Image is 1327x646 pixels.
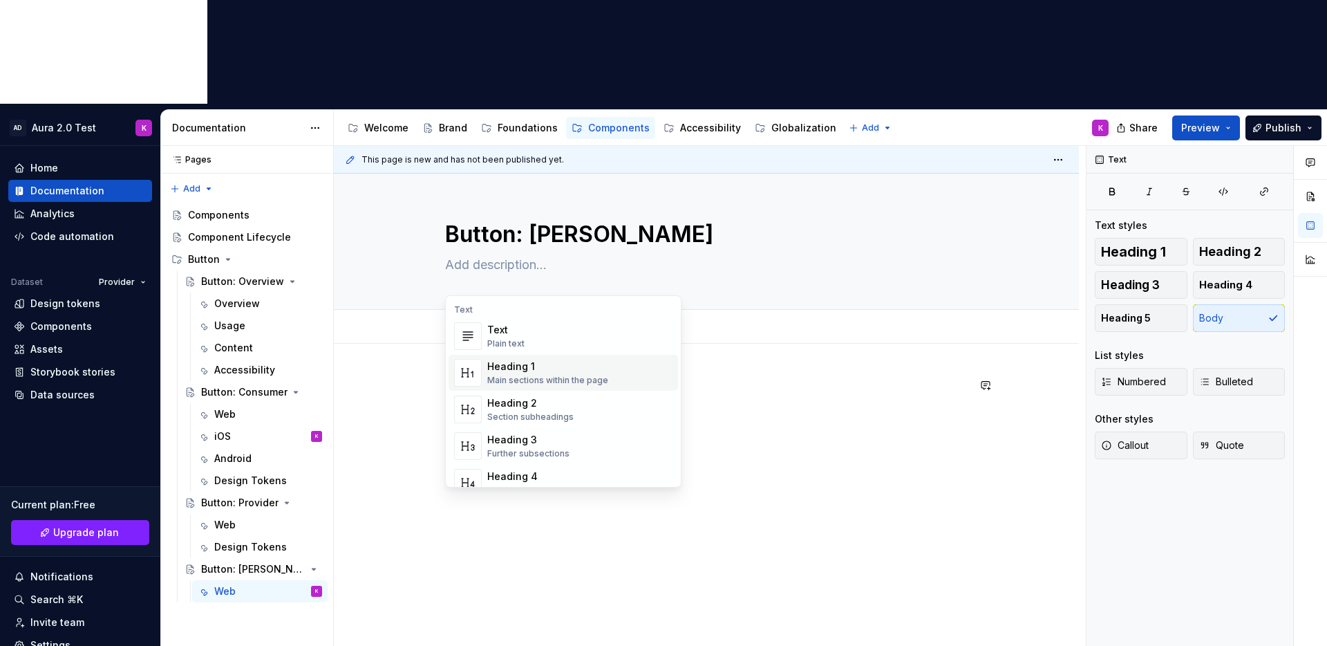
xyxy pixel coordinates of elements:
[192,447,328,470] a: Android
[8,338,152,360] a: Assets
[1098,122,1103,133] div: K
[8,589,152,611] button: Search ⌘K
[3,113,158,142] button: ADAura 2.0 TestK
[179,270,328,293] a: Button: Overview
[417,117,473,139] a: Brand
[192,470,328,492] a: Design Tokens
[498,121,558,135] div: Foundations
[192,337,328,359] a: Content
[166,154,211,165] div: Pages
[214,474,287,488] div: Design Tokens
[93,273,152,292] button: Provider
[214,363,275,377] div: Accessibility
[192,403,328,425] a: Web
[1109,116,1167,140] button: Share
[201,385,288,399] div: Button: Consumer
[166,204,328,226] a: Components
[1095,349,1144,362] div: List styles
[53,526,119,539] span: Upgrade plan
[214,452,252,465] div: Android
[449,304,678,315] div: Text
[201,275,284,288] div: Button: Overview
[8,293,152,315] a: Design tokens
[99,277,135,288] span: Provider
[30,297,100,311] div: Design tokens
[1172,116,1240,140] button: Preview
[771,121,836,135] div: Globalization
[172,121,303,135] div: Documentation
[188,208,250,222] div: Components
[1193,368,1286,396] button: Bulleted
[342,114,842,142] div: Page tree
[1101,245,1166,259] span: Heading 1
[1095,219,1147,232] div: Text styles
[1193,238,1286,266] button: Heading 2
[30,320,92,333] div: Components
[192,580,328,602] a: WebK
[342,117,414,139] a: Welcome
[11,520,149,545] button: Upgrade plan
[1095,368,1187,396] button: Numbered
[446,296,681,487] div: Suggestions
[30,593,83,607] div: Search ⌘K
[30,388,95,402] div: Data sources
[364,121,408,135] div: Welcome
[214,430,231,443] div: iOS
[201,562,305,576] div: Button: [PERSON_NAME]
[487,433,570,447] div: Heading 3
[1193,271,1286,299] button: Heading 4
[1265,121,1301,135] span: Publish
[166,179,218,199] button: Add
[680,121,741,135] div: Accessibility
[179,558,328,580] a: Button: [PERSON_NAME]
[192,514,328,536] a: Web
[487,470,577,483] div: Heading 4
[30,184,104,198] div: Documentation
[487,375,608,386] div: Main sections within the page
[439,121,467,135] div: Brand
[8,315,152,338] a: Components
[214,341,253,355] div: Content
[442,218,965,251] textarea: Button: [PERSON_NAME]
[1199,245,1261,259] span: Heading 2
[30,342,63,356] div: Assets
[11,498,149,512] div: Current plan : Free
[214,297,260,311] div: Overview
[487,485,577,496] div: Details in subsections
[30,570,93,584] div: Notifications
[192,315,328,337] a: Usage
[30,207,75,221] div: Analytics
[166,226,328,248] a: Component Lifecycle
[658,117,746,139] a: Accessibility
[8,384,152,406] a: Data sources
[487,360,608,373] div: Heading 1
[8,157,152,179] a: Home
[361,154,564,165] span: This page is new and has not been published yet.
[1101,439,1149,452] span: Callout
[8,203,152,225] a: Analytics
[442,313,475,342] div: Web
[1095,238,1187,266] button: Heading 1
[1101,375,1166,389] span: Numbered
[201,496,279,510] div: Button: Provider
[487,323,525,337] div: Text
[8,566,152,588] button: Notifications
[1095,432,1187,459] button: Callout
[8,225,152,248] a: Code automation
[166,248,328,270] div: Button
[214,584,236,598] div: Web
[30,365,115,379] div: Storybook stories
[315,584,319,598] div: K
[315,430,319,443] div: K
[192,425,328,447] a: iOSK
[1199,439,1244,452] span: Quote
[8,611,152,634] a: Invite team
[183,183,200,194] span: Add
[1199,278,1252,292] span: Heading 4
[487,448,570,459] div: Further subsections
[11,277,43,288] div: Dataset
[1101,311,1151,325] span: Heading 5
[8,361,152,383] a: Storybook stories
[1129,121,1158,135] span: Share
[179,381,328,403] a: Button: Consumer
